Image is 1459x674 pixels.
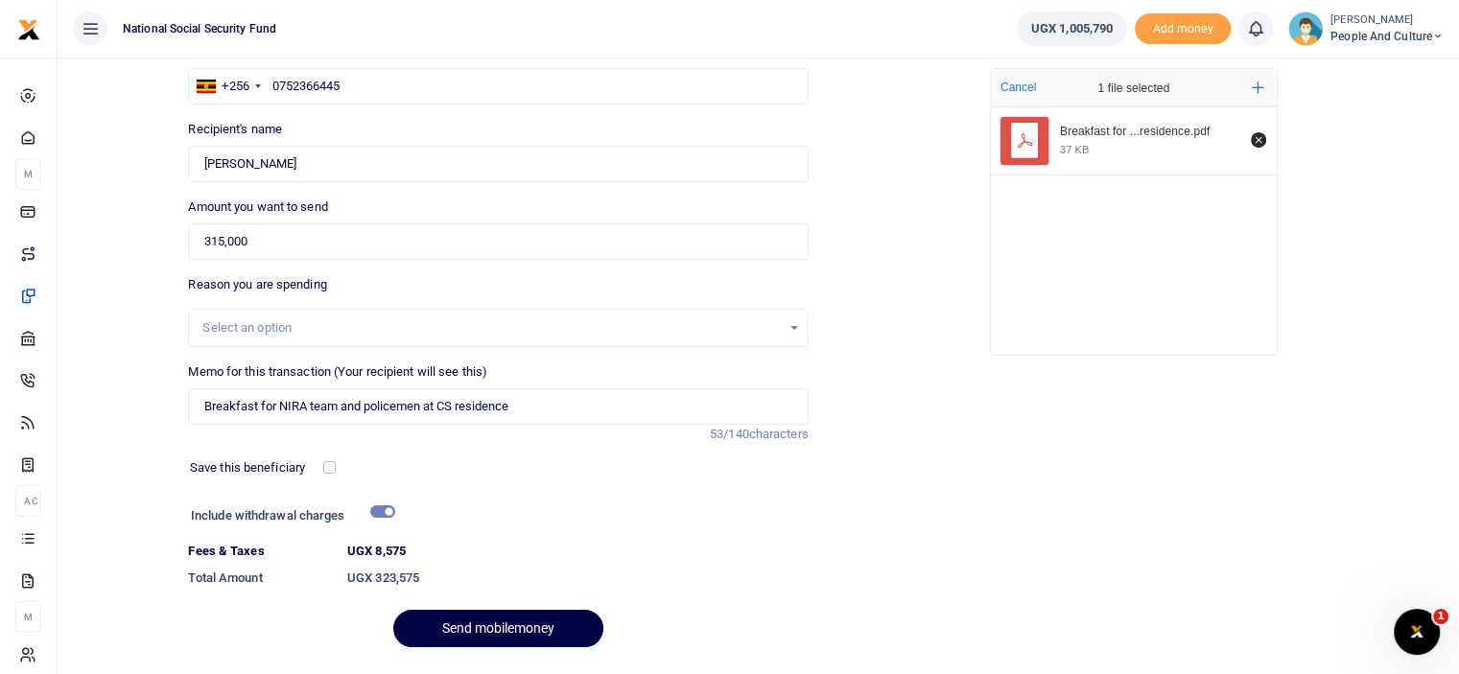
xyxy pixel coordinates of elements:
input: Enter extra information [188,388,808,425]
input: MTN & Airtel numbers are validated [188,146,808,182]
button: Add more files [1244,74,1272,102]
li: Ac [15,485,41,517]
div: 37 KB [1060,143,1089,156]
label: Amount you want to send [188,198,327,217]
li: Toup your wallet [1135,13,1231,45]
input: Enter phone number [188,68,808,105]
h6: Total Amount [188,570,332,586]
div: Select an option [202,318,780,337]
li: M [15,158,41,190]
button: Remove file [1248,129,1269,151]
div: Uganda: +256 [189,69,266,104]
li: M [15,601,41,633]
iframe: Intercom live chat [1394,609,1440,655]
span: National Social Security Fund [115,20,284,37]
div: +256 [222,77,248,96]
h6: UGX 323,575 [347,570,809,586]
span: Add money [1135,13,1231,45]
span: characters [749,427,809,441]
div: 1 file selected [1052,69,1215,107]
li: Wallet ballance [1009,12,1135,46]
div: Breakfast for NIRA team and policemen at CS residence.pdf [1060,125,1240,140]
button: Send mobilemoney [393,610,603,647]
img: logo-small [17,18,40,41]
span: UGX 1,005,790 [1031,19,1113,38]
dt: Fees & Taxes [180,542,340,561]
small: [PERSON_NAME] [1330,12,1444,29]
label: Recipient's name [188,120,282,139]
img: profile-user [1288,12,1323,46]
a: UGX 1,005,790 [1017,12,1127,46]
span: People and Culture [1330,28,1444,45]
input: UGX [188,223,808,260]
span: 1 [1433,609,1448,624]
a: Add money [1135,20,1231,35]
div: File Uploader [990,68,1278,356]
button: Cancel [995,75,1042,100]
label: UGX 8,575 [347,542,406,561]
a: profile-user [PERSON_NAME] People and Culture [1288,12,1444,46]
a: logo-small logo-large logo-large [17,21,40,35]
label: Reason you are spending [188,275,326,294]
label: Save this beneficiary [190,458,305,477]
h6: Include withdrawal charges [191,508,387,523]
span: 53/140 [710,427,749,441]
label: Memo for this transaction (Your recipient will see this) [188,362,487,382]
